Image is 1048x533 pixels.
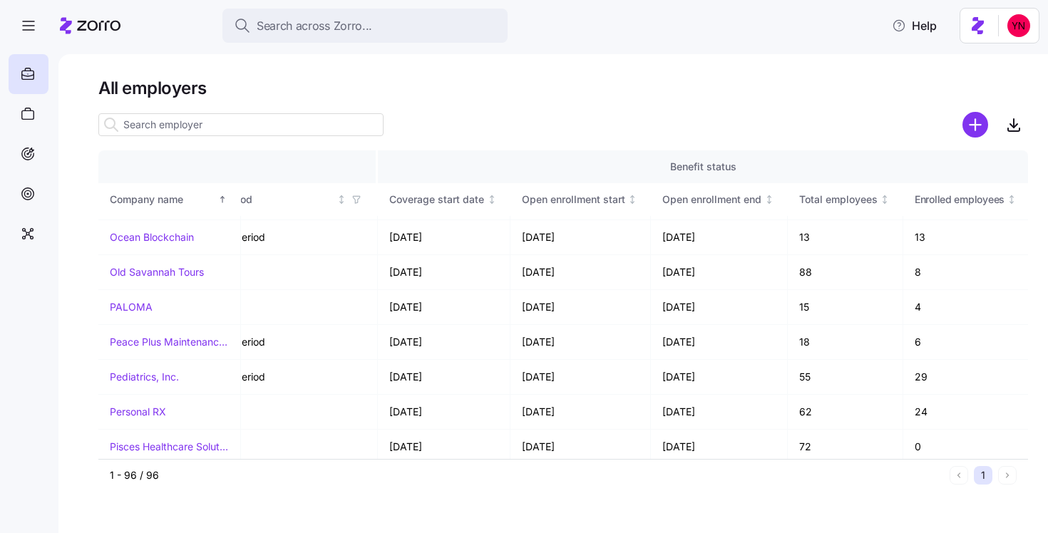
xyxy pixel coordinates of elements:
[799,192,878,207] div: Total employees
[110,370,179,384] a: Pediatrics, Inc.
[487,195,497,205] div: Not sorted
[903,220,1028,255] td: 13
[764,195,774,205] div: Not sorted
[788,255,904,290] td: 88
[903,290,1028,325] td: 4
[110,335,229,349] a: Peace Plus Maintenance Corp
[98,77,1028,99] h1: All employers
[110,468,944,482] div: 1 - 96 / 96
[510,360,652,395] td: [DATE]
[651,183,788,216] th: Open enrollment endNot sorted
[788,290,904,325] td: 15
[892,17,937,34] span: Help
[510,220,652,255] td: [DATE]
[510,325,652,360] td: [DATE]
[903,183,1028,216] th: Enrolled employeesNot sorted
[651,325,788,360] td: [DATE]
[110,192,215,207] div: Company name
[950,466,968,485] button: Previous page
[788,360,904,395] td: 55
[110,265,204,279] a: Old Savannah Tours
[903,395,1028,430] td: 24
[378,220,510,255] td: [DATE]
[378,430,510,465] td: [DATE]
[510,290,652,325] td: [DATE]
[1007,195,1017,205] div: Not sorted
[378,395,510,430] td: [DATE]
[788,325,904,360] td: 18
[788,183,904,216] th: Total employeesNot sorted
[171,255,378,290] td: 60 days
[788,220,904,255] td: 13
[880,11,948,40] button: Help
[903,360,1028,395] td: 29
[1007,14,1030,37] img: 113f96d2b49c10db4a30150f42351c8a
[378,290,510,325] td: [DATE]
[217,195,227,205] div: Sorted ascending
[880,195,890,205] div: Not sorted
[903,325,1028,360] td: 6
[522,192,625,207] div: Open enrollment start
[171,360,378,395] td: No waiting period
[171,430,378,465] td: 60 days
[389,192,484,207] div: Coverage start date
[171,395,378,430] td: 60 days
[171,220,378,255] td: No waiting period
[998,466,1017,485] button: Next page
[378,255,510,290] td: [DATE]
[788,430,904,465] td: 72
[510,255,652,290] td: [DATE]
[183,192,334,207] div: Waiting Period
[171,325,378,360] td: No waiting period
[378,360,510,395] td: [DATE]
[651,360,788,395] td: [DATE]
[651,290,788,325] td: [DATE]
[974,466,992,485] button: 1
[110,300,153,314] a: PALOMA
[337,195,346,205] div: Not sorted
[110,230,194,244] a: Ocean Blockchain
[222,9,508,43] button: Search across Zorro...
[651,395,788,430] td: [DATE]
[662,192,761,207] div: Open enrollment end
[98,113,384,136] input: Search employer
[962,112,988,138] svg: add icon
[389,159,1017,175] div: Benefit status
[171,290,378,325] td: 60 days
[651,220,788,255] td: [DATE]
[651,430,788,465] td: [DATE]
[915,192,1005,207] span: Enrolled employees
[903,255,1028,290] td: 8
[510,183,652,216] th: Open enrollment startNot sorted
[510,395,652,430] td: [DATE]
[171,183,378,216] th: Waiting PeriodNot sorted
[378,325,510,360] td: [DATE]
[98,183,241,216] th: Company nameSorted ascending
[627,195,637,205] div: Not sorted
[257,17,372,35] span: Search across Zorro...
[110,405,166,419] a: Personal RX
[110,440,229,454] a: Pisces Healthcare Solutions
[651,255,788,290] td: [DATE]
[510,430,652,465] td: [DATE]
[788,395,904,430] td: 62
[903,430,1028,465] td: 0
[378,183,510,216] th: Coverage start dateNot sorted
